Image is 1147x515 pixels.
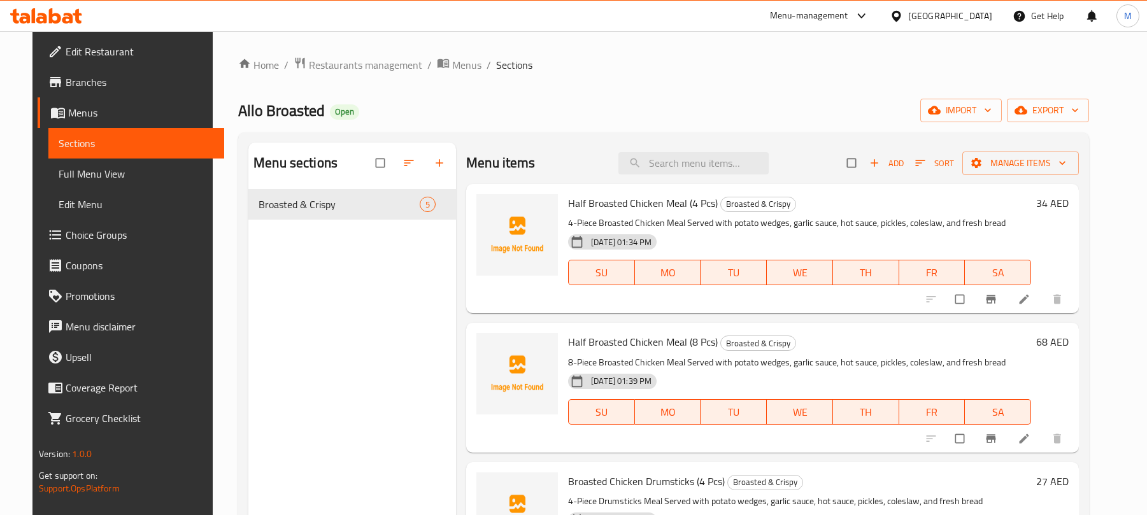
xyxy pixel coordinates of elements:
[912,153,957,173] button: Sort
[38,97,224,128] a: Menus
[568,215,1031,231] p: 4-Piece Broasted Chicken Meal Served with potato wedges, garlic sauce, hot sauce, pickles, colesl...
[66,74,214,90] span: Branches
[59,197,214,212] span: Edit Menu
[395,149,425,177] span: Sort sections
[869,156,904,171] span: Add
[259,197,420,212] div: Broasted & Crispy
[496,57,532,73] span: Sections
[720,197,796,212] div: Broasted & Crispy
[38,220,224,250] a: Choice Groups
[772,264,828,282] span: WE
[948,287,974,311] span: Select to update
[38,250,224,281] a: Coupons
[238,96,325,125] span: Allo Broasted
[767,260,833,285] button: WE
[640,403,696,421] span: MO
[48,128,224,159] a: Sections
[309,57,422,73] span: Restaurants management
[38,67,224,97] a: Branches
[1036,472,1069,490] h6: 27 AED
[39,467,97,484] span: Get support on:
[904,264,960,282] span: FR
[930,102,992,118] span: import
[965,399,1031,425] button: SA
[39,446,70,462] span: Version:
[1036,333,1069,351] h6: 68 AED
[66,227,214,243] span: Choice Groups
[904,403,960,421] span: FR
[833,399,899,425] button: TH
[728,475,802,490] span: Broasted & Crispy
[452,57,481,73] span: Menus
[66,380,214,395] span: Coverage Report
[701,260,767,285] button: TU
[574,403,630,421] span: SU
[1017,102,1079,118] span: export
[368,151,395,175] span: Select all sections
[420,197,436,212] div: items
[568,260,635,285] button: SU
[970,403,1026,421] span: SA
[1018,432,1033,445] a: Edit menu item
[899,260,965,285] button: FR
[48,159,224,189] a: Full Menu View
[640,264,696,282] span: MO
[1007,99,1089,122] button: export
[38,311,224,342] a: Menu disclaimer
[38,342,224,372] a: Upsell
[437,57,481,73] a: Menus
[972,155,1069,171] span: Manage items
[68,105,214,120] span: Menus
[427,57,432,73] li: /
[767,399,833,425] button: WE
[706,264,762,282] span: TU
[238,57,279,73] a: Home
[487,57,491,73] li: /
[66,258,214,273] span: Coupons
[238,57,1089,73] nav: breadcrumb
[833,260,899,285] button: TH
[866,153,907,173] span: Add item
[38,36,224,67] a: Edit Restaurant
[568,194,718,213] span: Half Broasted Chicken Meal (4 Pcs)
[635,260,701,285] button: MO
[330,104,359,120] div: Open
[66,319,214,334] span: Menu disclaimer
[701,399,767,425] button: TU
[66,411,214,426] span: Grocery Checklist
[568,493,1031,509] p: 4-Piece Drumsticks Meal Served with potato wedges, garlic sauce, hot sauce, pickles, coleslaw, an...
[425,149,456,177] button: Add section
[965,260,1031,285] button: SA
[476,333,558,414] img: Half Broasted Chicken Meal (8 Pcs)
[66,288,214,304] span: Promotions
[568,399,635,425] button: SU
[838,264,894,282] span: TH
[727,475,803,490] div: Broasted & Crispy
[1043,425,1074,453] button: delete
[1124,9,1132,23] span: M
[466,153,536,173] h2: Menu items
[838,403,894,421] span: TH
[635,399,701,425] button: MO
[420,199,435,211] span: 5
[284,57,289,73] li: /
[39,480,120,497] a: Support.OpsPlatform
[1036,194,1069,212] h6: 34 AED
[568,355,1031,370] p: 8-Piece Broasted Chicken Meal Served with potato wedges, garlic sauce, hot sauce, pickles, colesl...
[38,403,224,434] a: Grocery Checklist
[574,264,630,282] span: SU
[920,99,1002,122] button: import
[770,8,848,24] div: Menu-management
[948,427,974,451] span: Select to update
[720,335,796,351] div: Broasted & Crispy
[586,236,657,248] span: [DATE] 01:34 PM
[721,336,795,351] span: Broasted & Crispy
[706,403,762,421] span: TU
[1018,293,1033,306] a: Edit menu item
[38,372,224,403] a: Coverage Report
[66,349,214,365] span: Upsell
[866,153,907,173] button: Add
[294,57,422,73] a: Restaurants management
[977,285,1008,313] button: Branch-specific-item
[568,332,718,351] span: Half Broasted Chicken Meal (8 Pcs)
